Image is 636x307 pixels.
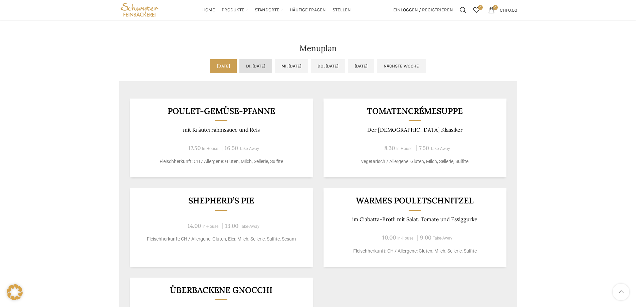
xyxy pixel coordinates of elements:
[384,144,395,152] span: 8.30
[500,7,517,13] bdi: 0.00
[333,7,351,13] span: Stellen
[119,44,517,52] h2: Menuplan
[225,144,238,152] span: 16.50
[332,158,498,165] p: vegetarisch / Allergene: Gluten, Milch, Sellerie, Sulfite
[397,236,414,241] span: In-House
[138,196,304,205] h3: Shepherd’s Pie
[420,234,431,241] span: 9.00
[500,7,508,13] span: CHF
[240,224,259,229] span: Take-Away
[138,107,304,115] h3: Poulet-Gemüse-Pfanne
[222,7,244,13] span: Produkte
[456,3,470,17] a: Suchen
[470,3,483,17] a: 0
[239,146,259,151] span: Take-Away
[138,236,304,243] p: Fleischherkunft: CH / Allergene: Gluten, Eier, Milch, Sellerie, Sulfite, Sesam
[332,107,498,115] h3: Tomatencrémesuppe
[222,3,248,17] a: Produkte
[255,7,279,13] span: Standorte
[202,146,218,151] span: In-House
[332,127,498,133] p: Der [DEMOGRAPHIC_DATA] Klassiker
[119,7,160,12] a: Site logo
[202,224,219,229] span: In-House
[210,59,237,73] a: [DATE]
[332,248,498,255] p: Fleischherkunft: CH / Allergene: Gluten, Milch, Sellerie, Sulfite
[188,222,201,229] span: 14.00
[382,234,396,241] span: 10.00
[493,5,498,10] span: 0
[485,3,520,17] a: 0 CHF0.00
[470,3,483,17] div: Meine Wunschliste
[393,8,453,12] span: Einloggen / Registrieren
[138,158,304,165] p: Fleischherkunft: CH / Allergene: Gluten, Milch, Sellerie, Sulfite
[188,144,201,152] span: 17.50
[419,144,429,152] span: 7.50
[138,127,304,133] p: mit Kräuterrahmsauce und Reis
[478,5,483,10] span: 0
[348,59,374,73] a: [DATE]
[275,59,308,73] a: Mi, [DATE]
[333,3,351,17] a: Stellen
[290,3,326,17] a: Häufige Fragen
[202,3,215,17] a: Home
[163,3,390,17] div: Main navigation
[239,59,272,73] a: Di, [DATE]
[332,196,498,205] h3: Warmes Pouletschnitzel
[396,146,413,151] span: In-House
[290,7,326,13] span: Häufige Fragen
[225,222,238,229] span: 13.00
[430,146,450,151] span: Take-Away
[311,59,345,73] a: Do, [DATE]
[377,59,426,73] a: Nächste Woche
[433,236,452,241] span: Take-Away
[255,3,283,17] a: Standorte
[613,284,629,300] a: Scroll to top button
[332,216,498,222] p: im Ciabatta-Brötli mit Salat, Tomate und Essiggurke
[202,7,215,13] span: Home
[390,3,456,17] a: Einloggen / Registrieren
[138,286,304,294] h3: Überbackene Gnocchi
